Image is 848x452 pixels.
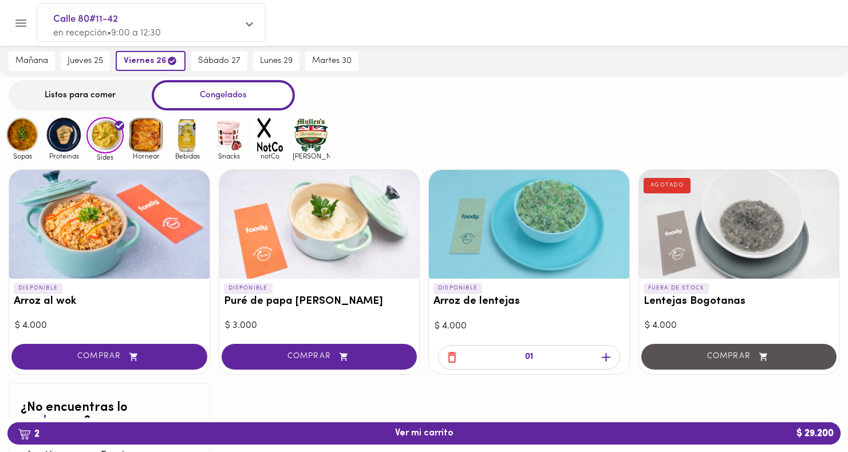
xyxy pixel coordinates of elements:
[293,152,330,160] span: [PERSON_NAME]
[293,116,330,153] img: mullens
[14,283,62,294] p: DISPONIBLE
[251,152,289,160] span: notCo
[433,283,482,294] p: DISPONIBLE
[53,29,161,38] span: en recepción • 9:00 a 12:30
[169,152,206,160] span: Bebidas
[429,170,629,279] div: Arroz de lentejas
[116,51,186,71] button: viernes 26
[224,283,273,294] p: DISPONIBLE
[45,116,82,153] img: Proteinas
[225,319,414,332] div: $ 3.000
[4,116,41,153] img: Sopas
[7,422,841,445] button: 2Ver mi carrito$ 29.200
[15,319,204,332] div: $ 4.000
[53,12,238,27] span: Calle 80#11-42
[433,296,625,308] h3: Arroz de lentejas
[645,319,834,332] div: $ 4.000
[236,352,403,362] span: COMPRAR
[45,152,82,160] span: Proteinas
[644,178,691,193] div: AGOTADO
[253,51,299,71] button: lunes 29
[9,170,210,279] div: Arroz al wok
[7,9,35,37] button: Menu
[9,51,55,71] button: mañana
[435,320,624,333] div: $ 4.000
[15,56,48,66] span: mañana
[782,386,837,441] iframe: Messagebird Livechat Widget
[395,428,453,439] span: Ver mi carrito
[260,56,293,66] span: lunes 29
[4,152,41,160] span: Sopas
[222,344,417,370] button: COMPRAR
[14,296,205,308] h3: Arroz al wok
[86,117,124,154] img: Sides
[86,153,124,161] span: Sides
[210,152,247,160] span: Snacks
[18,429,31,440] img: cart.png
[639,170,839,279] div: Lentejas Bogotanas
[305,51,358,71] button: martes 30
[644,296,835,308] h3: Lentejas Bogotanas
[124,55,178,66] span: viernes 26
[9,80,152,110] div: Listos para comer
[224,296,415,308] h3: Puré de papa [PERSON_NAME]
[11,344,207,370] button: COMPRAR
[11,426,46,441] b: 2
[219,170,420,279] div: Puré de papa blanca
[21,401,198,429] h2: ¿No encuentras lo que ?
[128,152,165,160] span: Hornear
[152,80,295,110] div: Congelados
[251,116,289,153] img: notCo
[525,351,533,364] p: 01
[210,116,247,153] img: Snacks
[644,283,709,294] p: FUERA DE STOCK
[198,56,240,66] span: sábado 27
[26,352,193,362] span: COMPRAR
[169,116,206,153] img: Bebidas
[61,51,110,71] button: jueves 25
[191,51,247,71] button: sábado 27
[128,116,165,153] img: Hornear
[312,56,352,66] span: martes 30
[68,56,103,66] span: jueves 25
